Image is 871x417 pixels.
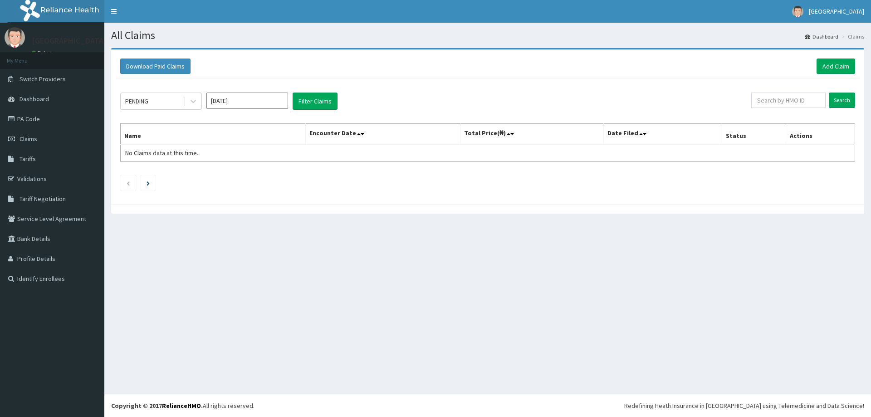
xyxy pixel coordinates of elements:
img: User Image [792,6,803,17]
img: User Image [5,27,25,48]
p: [GEOGRAPHIC_DATA] [32,37,107,45]
th: Total Price(₦) [460,124,603,145]
input: Search by HMO ID [751,93,826,108]
a: Online [32,49,54,56]
li: Claims [839,33,864,40]
h1: All Claims [111,29,864,41]
span: Switch Providers [20,75,66,83]
th: Name [121,124,306,145]
a: Next page [147,179,150,187]
a: RelianceHMO [162,402,201,410]
span: Dashboard [20,95,49,103]
button: Filter Claims [293,93,338,110]
th: Encounter Date [305,124,460,145]
th: Date Filed [603,124,722,145]
th: Status [722,124,786,145]
div: Redefining Heath Insurance in [GEOGRAPHIC_DATA] using Telemedicine and Data Science! [624,401,864,410]
span: No Claims data at this time. [125,149,198,157]
input: Select Month and Year [206,93,288,109]
strong: Copyright © 2017 . [111,402,203,410]
div: PENDING [125,97,148,106]
footer: All rights reserved. [104,394,871,417]
button: Download Paid Claims [120,59,191,74]
th: Actions [786,124,855,145]
span: Tariffs [20,155,36,163]
a: Previous page [126,179,130,187]
a: Dashboard [805,33,838,40]
span: [GEOGRAPHIC_DATA] [809,7,864,15]
span: Tariff Negotiation [20,195,66,203]
input: Search [829,93,855,108]
span: Claims [20,135,37,143]
a: Add Claim [817,59,855,74]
